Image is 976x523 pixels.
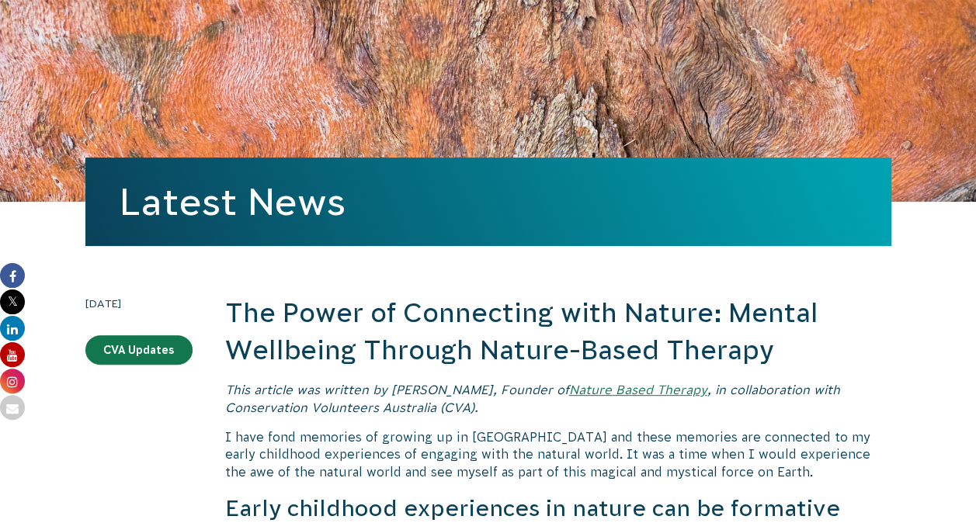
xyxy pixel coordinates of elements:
[225,295,891,369] h2: The Power of Connecting with Nature: Mental Wellbeing Through Nature-Based Therapy
[120,181,346,223] a: Latest News
[225,428,891,480] p: I have fond memories of growing up in [GEOGRAPHIC_DATA] and these memories are connected to my ea...
[85,295,193,312] time: [DATE]
[85,335,193,365] a: CVA Updates
[225,383,840,414] em: This article was written by [PERSON_NAME], Founder of , in collaboration with Conservation Volunt...
[569,383,707,397] a: Nature Based Therapy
